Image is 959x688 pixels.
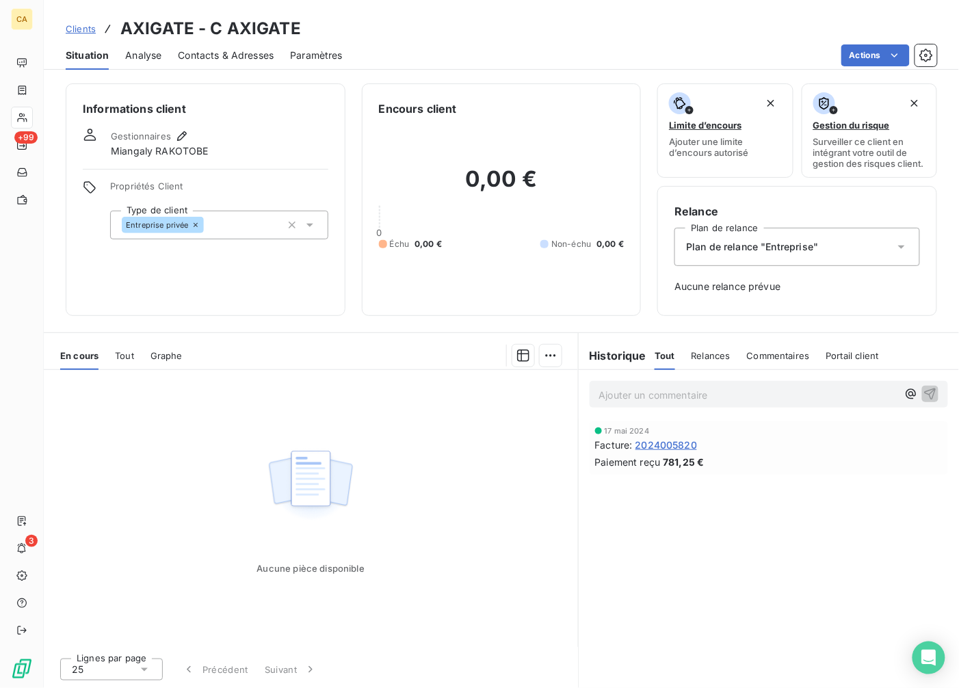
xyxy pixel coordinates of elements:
span: Paramètres [290,49,343,62]
h6: Historique [579,347,647,364]
span: 781,25 € [663,455,704,469]
span: Facture : [595,438,633,452]
div: Open Intercom Messenger [912,641,945,674]
span: Surveiller ce client en intégrant votre outil de gestion des risques client. [813,136,925,169]
span: Gestion du risque [813,120,890,131]
span: Commentaires [747,350,810,361]
span: 0 [377,227,382,238]
span: 17 mai 2024 [605,427,650,435]
h3: AXIGATE - C AXIGATE [120,16,301,41]
button: Actions [841,44,910,66]
img: Empty state [267,443,354,528]
span: Analyse [125,49,161,62]
span: Paiement reçu [595,455,661,469]
span: 2024005820 [635,438,698,452]
img: Logo LeanPay [11,658,33,680]
button: Suivant [257,655,326,684]
span: Entreprise privée [126,221,189,229]
span: Tout [655,350,675,361]
input: Ajouter une valeur [204,219,215,231]
span: Tout [115,350,134,361]
span: Graphe [150,350,183,361]
span: Contacts & Adresses [178,49,274,62]
span: Limite d’encours [669,120,741,131]
span: Miangaly RAKOTOBE [111,144,209,158]
button: Précédent [174,655,257,684]
span: Aucune pièce disponible [257,563,365,574]
span: Propriétés Client [110,181,328,200]
span: Plan de relance "Entreprise" [686,240,818,254]
span: 3 [25,535,38,547]
h6: Relance [674,203,920,220]
span: 25 [72,663,83,676]
span: Gestionnaires [111,131,171,142]
span: 0,00 € [415,238,442,250]
div: CA [11,8,33,30]
button: Limite d’encoursAjouter une limite d’encours autorisé [657,83,793,178]
span: Non-échu [551,238,591,250]
h6: Encours client [379,101,457,117]
span: 0,00 € [596,238,624,250]
h6: Informations client [83,101,328,117]
span: Ajouter une limite d’encours autorisé [669,136,781,158]
span: Échu [390,238,410,250]
span: En cours [60,350,98,361]
span: Portail client [826,350,879,361]
h2: 0,00 € [379,166,625,207]
span: Relances [692,350,731,361]
button: Gestion du risqueSurveiller ce client en intégrant votre outil de gestion des risques client. [802,83,937,178]
span: Situation [66,49,109,62]
span: Aucune relance prévue [674,280,920,293]
span: Clients [66,23,96,34]
a: Clients [66,22,96,36]
span: +99 [14,131,38,144]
